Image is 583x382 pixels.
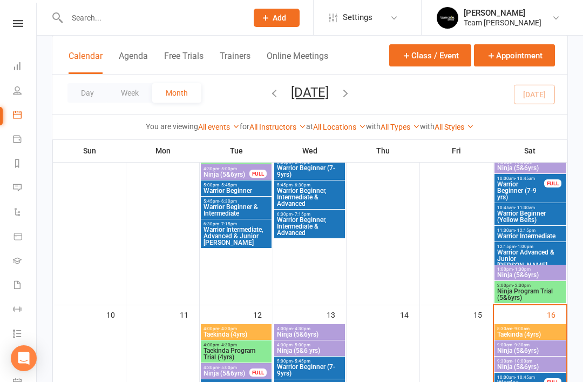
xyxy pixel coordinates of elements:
[515,176,535,181] span: - 10:45am
[249,368,267,377] div: FULL
[497,244,564,249] span: 12:15pm
[13,55,37,79] a: Dashboard
[254,9,300,27] button: Add
[203,365,250,370] span: 4:30pm
[200,139,273,162] th: Tue
[313,123,366,131] a: All Locations
[306,122,313,131] strong: at
[493,139,567,162] th: Sat
[152,83,201,103] button: Month
[473,305,493,323] div: 15
[497,249,564,269] span: Warrior Advanced & Junior [PERSON_NAME]
[293,326,310,331] span: - 4:30pm
[219,365,237,370] span: - 5:00pm
[273,139,347,162] th: Wed
[464,8,541,18] div: [PERSON_NAME]
[249,170,267,178] div: FULL
[513,283,531,288] span: - 2:30pm
[293,343,310,347] span: - 5:00pm
[276,347,343,354] span: Ninja (5&6 yrs)
[497,343,564,347] span: 9:00am
[198,123,240,131] a: All events
[276,331,343,338] span: Ninja (5&6yrs)
[203,331,269,338] span: Taekinda (4yrs)
[497,267,564,272] span: 1:00pm
[146,122,198,131] strong: You are viewing
[219,326,237,331] span: - 4:30pm
[497,228,564,233] span: 11:30am
[512,326,530,331] span: - 9:00am
[180,305,199,323] div: 11
[512,160,532,165] span: - 10:00am
[497,210,564,223] span: Warrior Beginner (Yellow Belts)
[126,139,200,162] th: Mon
[513,267,531,272] span: - 1:30pm
[512,343,530,347] span: - 9:30am
[366,122,381,131] strong: with
[381,123,420,131] a: All Types
[276,326,343,331] span: 4:00pm
[497,288,564,301] span: Ninja Program Trial (5&6yrs)
[547,305,566,323] div: 16
[515,228,535,233] span: - 12:15pm
[497,326,564,331] span: 8:30am
[203,347,269,360] span: Taekinda Program Trial (4yrs)
[515,375,535,380] span: - 10:45am
[249,123,306,131] a: All Instructors
[276,217,343,236] span: Warrior Beginner, Intermediate & Advanced
[497,359,564,364] span: 9:30am
[420,139,493,162] th: Fri
[420,122,435,131] strong: with
[164,51,204,74] button: Free Trials
[497,233,564,239] span: Warrior Intermediate
[13,128,37,152] a: Payments
[220,51,250,74] button: Trainers
[497,272,564,278] span: Ninja (5&6yrs)
[276,359,343,364] span: 5:00pm
[276,212,343,217] span: 6:30pm
[106,305,126,323] div: 10
[11,345,37,371] div: Open Intercom Messenger
[515,205,535,210] span: - 11:30am
[293,359,310,364] span: - 5:45pm
[203,343,269,347] span: 4:00pm
[464,18,541,28] div: Team [PERSON_NAME]
[276,183,343,187] span: 5:45pm
[203,204,269,217] span: Warrior Beginner & Intermediate
[497,331,564,338] span: Taekinda (4yrs)
[437,7,458,29] img: thumb_image1603260965.png
[544,179,561,187] div: FULL
[203,199,269,204] span: 5:45pm
[347,139,420,162] th: Thu
[497,375,545,380] span: 10:00am
[219,183,237,187] span: - 5:45pm
[69,51,103,74] button: Calendar
[253,305,273,323] div: 12
[343,5,372,30] span: Settings
[203,326,269,331] span: 4:00pm
[64,10,240,25] input: Search...
[203,370,250,377] span: Ninja (5&6yrs)
[474,44,555,66] button: Appointment
[203,166,250,171] span: 4:30pm
[13,79,37,104] a: People
[13,152,37,177] a: Reports
[67,83,107,103] button: Day
[219,199,237,204] span: - 6:30pm
[497,364,564,370] span: Ninja (5&6yrs)
[203,171,250,178] span: Ninja (5&6yrs)
[276,165,343,178] span: Warrior Beginner (7-9yrs)
[240,122,249,131] strong: for
[219,343,237,347] span: - 4:30pm
[497,165,564,171] span: Ninja (5&6yrs)
[219,166,237,171] span: - 5:00pm
[497,181,545,200] span: Warrior Beginner (7-9 yrs)
[276,160,343,165] span: 5:00pm
[497,160,564,165] span: 9:30am
[119,51,148,74] button: Agenda
[276,187,343,207] span: Warrior Beginner, Intermediate & Advanced
[13,225,37,250] a: Product Sales
[53,139,126,162] th: Sun
[497,205,564,210] span: 10:45am
[293,160,310,165] span: - 5:45pm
